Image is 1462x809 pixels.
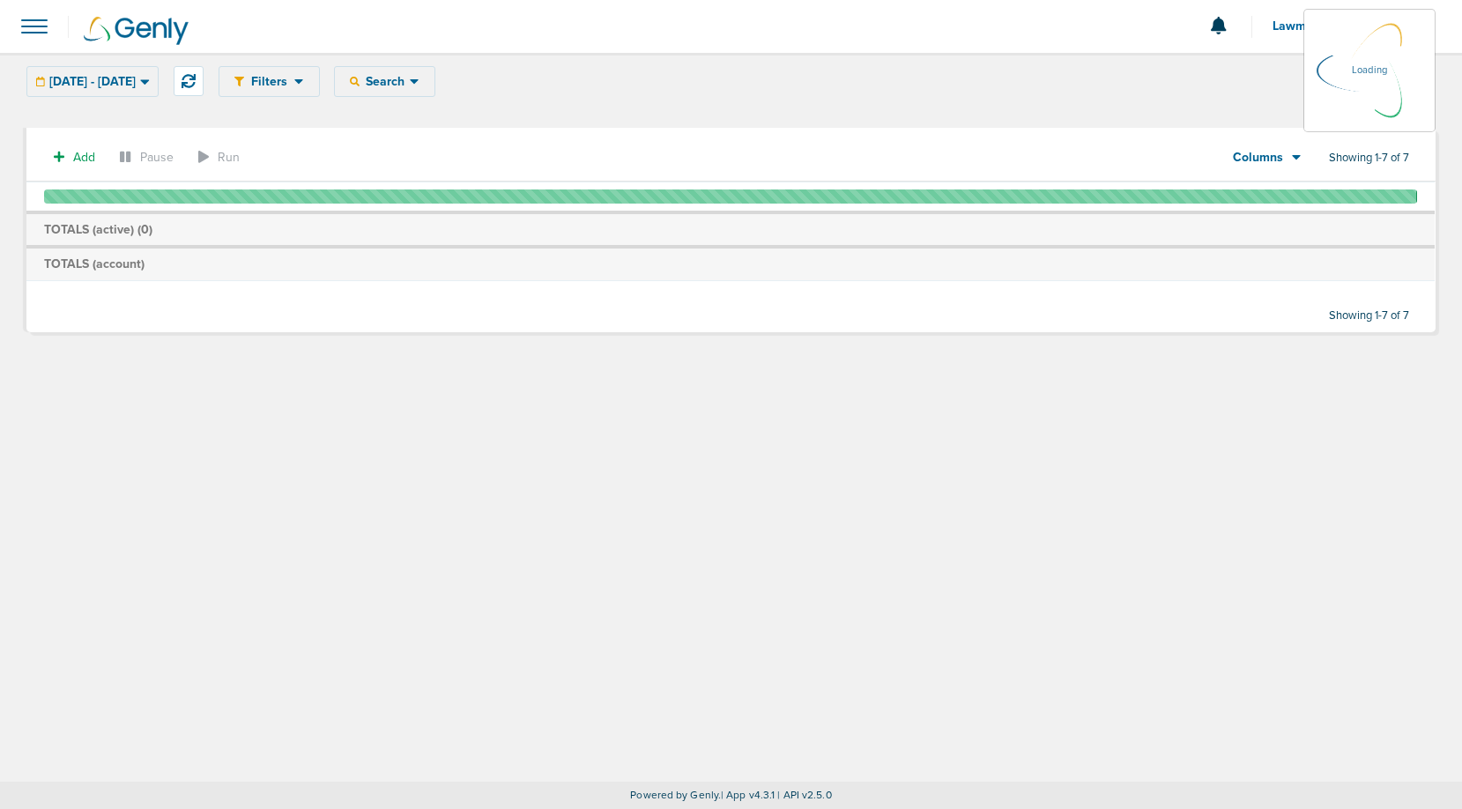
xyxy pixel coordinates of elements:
[1273,20,1408,33] span: Lawmatics Advertiser
[141,222,149,237] span: 0
[73,150,95,165] span: Add
[26,247,1435,280] td: TOTALS (account)
[1352,60,1387,81] p: Loading
[1329,151,1409,166] span: Showing 1-7 of 7
[721,789,775,801] span: | App v4.3.1
[777,789,831,801] span: | API v2.5.0
[26,212,1435,248] td: TOTALS (active) ( )
[44,145,105,170] button: Add
[1329,308,1409,323] span: Showing 1-7 of 7
[84,17,189,45] img: Genly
